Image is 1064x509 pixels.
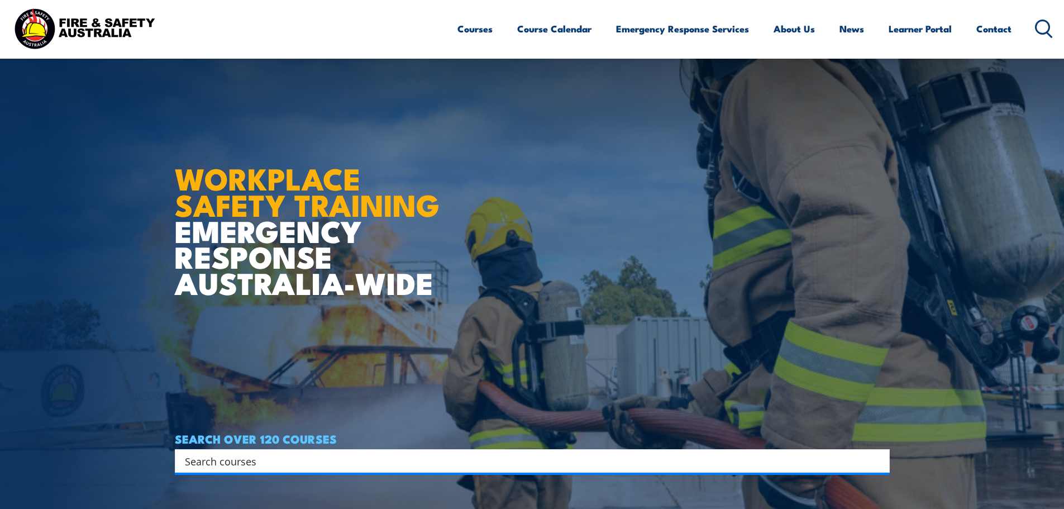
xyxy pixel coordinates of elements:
a: About Us [774,14,815,44]
a: Emergency Response Services [616,14,749,44]
form: Search form [187,453,867,469]
button: Search magnifier button [870,453,886,469]
input: Search input [185,453,865,469]
a: Learner Portal [889,14,952,44]
a: News [839,14,864,44]
a: Course Calendar [517,14,591,44]
h1: EMERGENCY RESPONSE AUSTRALIA-WIDE [175,137,448,296]
h4: SEARCH OVER 120 COURSES [175,432,890,445]
strong: WORKPLACE SAFETY TRAINING [175,154,440,227]
a: Contact [976,14,1011,44]
a: Courses [457,14,493,44]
